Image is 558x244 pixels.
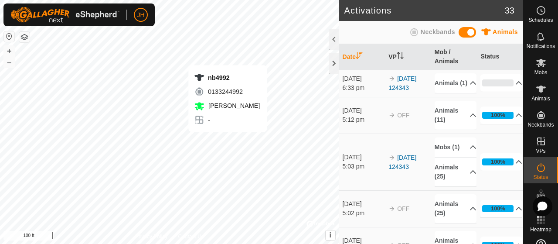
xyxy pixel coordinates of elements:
span: [PERSON_NAME] [206,102,260,109]
img: arrow [388,154,395,161]
p-accordion-header: 100% [480,200,522,217]
button: i [326,230,335,240]
div: 100% [491,111,505,119]
div: 100% [482,158,514,165]
button: Map Layers [19,32,30,42]
span: Heatmap [530,227,551,232]
p-sorticon: Activate to sort [397,53,404,60]
div: 100% [482,112,514,119]
a: Privacy Policy [135,233,168,241]
th: Mob / Animals [431,44,477,70]
h2: Activations [344,5,505,16]
span: VPs [536,148,545,154]
div: [DATE] [343,74,384,83]
div: 5:03 pm [343,162,384,171]
div: 0% [482,79,514,86]
span: Mobs [534,70,547,75]
span: Animals [493,28,518,35]
img: arrow [388,112,395,119]
p-accordion-header: Animals (1) [435,73,476,93]
span: OFF [397,205,409,212]
span: Notifications [527,44,555,49]
p-accordion-header: Animals (25) [435,158,476,186]
div: 5:12 pm [343,115,384,124]
span: i [329,231,331,239]
span: Neckbands [527,122,554,127]
span: Neckbands [421,28,455,35]
button: Reset Map [4,31,14,42]
span: OFF [397,112,409,119]
p-accordion-header: Animals (25) [435,194,476,223]
div: 0133244992 [194,86,260,97]
th: Date [339,44,385,70]
div: [DATE] [343,153,384,162]
p-accordion-header: 100% [480,107,522,124]
div: 100% [491,204,505,213]
img: Gallagher Logo [10,7,119,23]
p-sorticon: Activate to sort [356,53,363,60]
span: 33 [505,4,514,17]
button: + [4,46,14,56]
div: 100% [482,205,514,212]
span: Animals [531,96,550,101]
th: VP [385,44,431,70]
a: [DATE] 124343 [388,75,416,91]
div: [DATE] [343,199,384,209]
p-accordion-header: 100% [480,153,522,171]
img: arrow [388,75,395,82]
div: nb4992 [194,72,260,83]
p-accordion-header: Animals (11) [435,101,476,130]
div: 5:02 pm [343,209,384,218]
img: arrow [388,205,395,212]
div: 100% [491,158,505,166]
span: Status [533,175,548,180]
span: Schedules [528,17,553,23]
div: [DATE] [343,106,384,115]
a: Contact Us [178,233,204,241]
th: Status [477,44,523,70]
div: - [194,115,260,125]
div: 6:33 pm [343,83,384,93]
p-accordion-header: Mobs (1) [435,137,476,157]
button: – [4,57,14,68]
span: JH [137,10,144,20]
a: [DATE] 124343 [388,154,416,170]
p-accordion-header: 0% [480,74,522,92]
